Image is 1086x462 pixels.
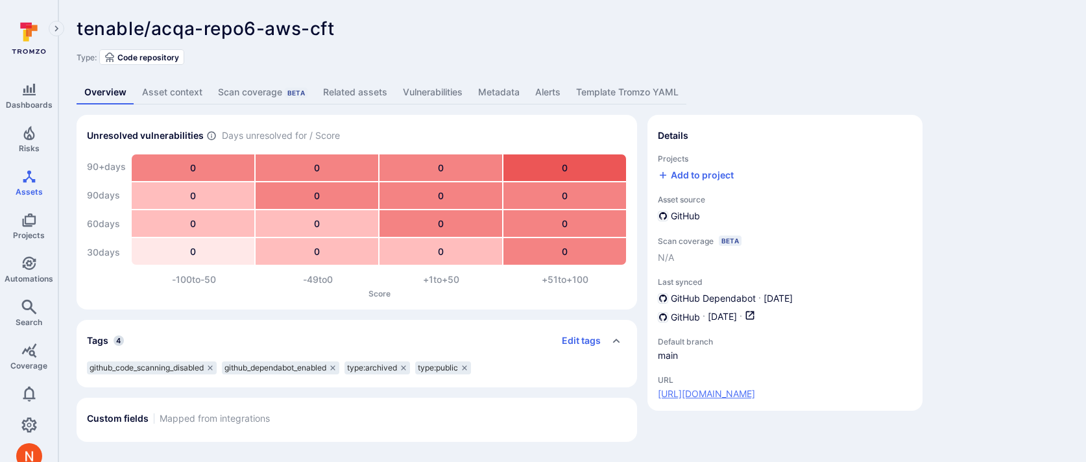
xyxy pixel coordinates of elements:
[90,363,204,373] span: github_code_scanning_disabled
[13,230,45,240] span: Projects
[10,361,47,371] span: Coverage
[285,88,308,98] div: Beta
[395,80,470,104] a: Vulnerabilities
[380,154,502,181] div: 0
[503,238,626,265] div: 0
[87,154,126,180] div: 90+ days
[745,310,755,324] a: Open in GitHub dashboard
[6,100,53,110] span: Dashboards
[380,273,503,286] div: +1 to +50
[114,335,124,346] span: 4
[256,210,378,237] div: 0
[77,18,335,40] span: tenable/acqa-repo6-aws-cft
[658,375,755,385] span: URL
[658,154,912,164] span: Projects
[503,210,626,237] div: 0
[206,129,217,143] span: Number of vulnerabilities in status ‘Open’ ‘Triaged’ and ‘In process’ divided by score and scanne...
[658,337,762,346] span: Default branch
[415,361,471,374] div: type:public
[87,239,126,265] div: 30 days
[503,273,627,286] div: +51 to +100
[658,210,700,223] div: GitHub
[77,398,637,442] section: custom fields card
[658,236,714,246] span: Scan coverage
[418,363,458,373] span: type:public
[19,143,40,153] span: Risks
[87,129,204,142] h2: Unresolved vulnerabilities
[658,349,762,362] span: main
[658,277,912,287] span: Last synced
[222,361,339,374] div: github_dependabot_enabled
[132,154,254,181] div: 0
[470,80,527,104] a: Metadata
[132,182,254,209] div: 0
[77,80,1068,104] div: Asset tabs
[671,311,700,324] span: GitHub
[658,387,755,400] a: [URL][DOMAIN_NAME]
[77,53,97,62] span: Type:
[87,182,126,208] div: 90 days
[740,310,742,324] p: ·
[315,80,395,104] a: Related assets
[87,211,126,237] div: 60 days
[132,289,627,298] p: Score
[16,317,42,327] span: Search
[117,53,179,62] span: Code repository
[224,363,326,373] span: github_dependabot_enabled
[77,320,637,361] div: Collapse tags
[658,251,674,264] span: N/A
[658,129,688,142] h2: Details
[380,182,502,209] div: 0
[256,273,380,286] div: -49 to 0
[658,169,734,182] button: Add to project
[764,292,793,305] span: [DATE]
[708,310,737,324] span: [DATE]
[218,86,308,99] div: Scan coverage
[551,330,601,351] button: Edit tags
[658,195,912,204] span: Asset source
[16,187,43,197] span: Assets
[87,334,108,347] h2: Tags
[719,236,742,246] div: Beta
[503,182,626,209] div: 0
[222,129,340,143] span: Days unresolved for / Score
[132,210,254,237] div: 0
[77,80,134,104] a: Overview
[568,80,686,104] a: Template Tromzo YAML
[758,292,761,305] p: ·
[527,80,568,104] a: Alerts
[671,292,756,305] span: GitHub Dependabot
[380,238,502,265] div: 0
[49,21,64,36] button: Expand navigation menu
[52,23,61,34] i: Expand navigation menu
[87,361,217,374] div: github_code_scanning_disabled
[256,182,378,209] div: 0
[344,361,410,374] div: type:archived
[256,238,378,265] div: 0
[132,273,256,286] div: -100 to -50
[380,210,502,237] div: 0
[87,412,149,425] h2: Custom fields
[132,238,254,265] div: 0
[5,274,53,284] span: Automations
[134,80,210,104] a: Asset context
[256,154,378,181] div: 0
[347,363,397,373] span: type:archived
[703,310,705,324] p: ·
[160,412,270,425] span: Mapped from integrations
[503,154,626,181] div: 0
